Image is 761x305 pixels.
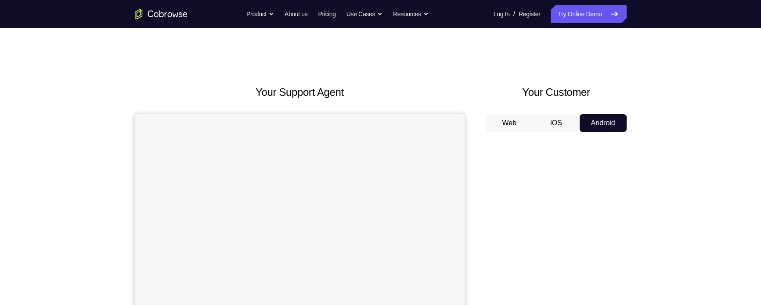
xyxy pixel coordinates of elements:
[246,5,274,23] button: Product
[346,5,382,23] button: Use Cases
[486,114,533,132] button: Web
[318,5,335,23] a: Pricing
[486,84,627,100] h2: Your Customer
[533,114,580,132] button: iOS
[285,5,307,23] a: About us
[551,5,626,23] a: Try Online Demo
[494,5,510,23] a: Log In
[393,5,429,23] button: Resources
[513,9,515,19] span: /
[135,84,465,100] h2: Your Support Agent
[135,9,188,19] a: Go to the home page
[580,114,627,132] button: Android
[519,5,540,23] a: Register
